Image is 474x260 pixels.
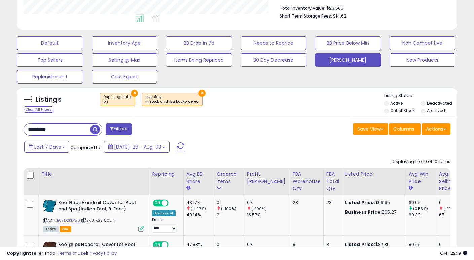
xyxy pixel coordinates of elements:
[409,212,436,218] div: 60.33
[221,206,236,212] small: (-100%)
[384,93,457,99] p: Listing States:
[409,200,436,206] div: 60.65
[43,200,57,213] img: 51HpZt01wyL._SL40_.jpg
[439,200,466,206] div: 0
[36,95,62,104] h5: Listings
[131,90,138,97] button: ×
[345,209,382,215] b: Business Price:
[104,141,170,153] button: [DATE]-28 - Aug-03
[17,70,83,84] button: Replenishment
[409,171,433,185] div: Avg Win Price
[57,218,80,223] a: B07D2KLP56
[104,94,131,104] span: Repricing state :
[280,13,332,19] b: Short Term Storage Fees:
[293,200,318,206] div: 23
[390,100,403,106] label: Active
[280,5,325,11] b: Total Inventory Value:
[392,159,450,165] div: Displaying 1 to 10 of 10 items
[443,206,459,212] small: (-100%)
[186,212,214,218] div: 49.14%
[186,200,214,206] div: 48.17%
[251,206,267,212] small: (-100%)
[7,250,31,256] strong: Copyright
[427,108,445,113] label: Archived
[43,226,59,232] span: All listings currently available for purchase on Amazon
[413,206,428,212] small: (0.53%)
[153,200,162,206] span: ON
[247,200,290,206] div: 0%
[217,200,244,206] div: 0
[439,212,466,218] div: 65
[326,171,339,192] div: FBA Total Qty
[166,53,232,67] button: Items Being Repriced
[168,200,178,206] span: OFF
[145,94,199,104] span: Inventory :
[247,212,290,218] div: 15.57%
[390,108,415,113] label: Out of Stock
[92,70,158,84] button: Cost Export
[106,123,132,135] button: Filters
[58,250,86,256] a: Terms of Use
[43,200,144,231] div: ASIN:
[152,218,178,233] div: Preset:
[145,99,199,104] div: in stock and fba backordered
[427,100,452,106] label: Deactivated
[439,171,464,192] div: Avg Selling Price
[92,36,158,50] button: Inventory Age
[422,123,450,135] button: Actions
[247,171,287,185] div: Profit [PERSON_NAME]
[92,53,158,67] button: Selling @ Max
[345,200,401,206] div: $66.95
[353,123,388,135] button: Save View
[389,123,421,135] button: Columns
[345,209,401,215] div: $65.27
[333,13,347,19] span: $14.62
[60,226,71,232] span: FBA
[409,185,413,191] small: Avg Win Price.
[81,218,116,223] span: | SKU: KGS 802 IT
[34,143,61,150] span: Last 7 Days
[7,250,117,257] div: seller snap | |
[17,53,83,67] button: Top Sellers
[166,36,232,50] button: BB Drop in 7d
[315,36,381,50] button: BB Price Below Min
[440,250,467,256] span: 2025-08-11 22:19 GMT
[345,171,403,178] div: Listed Price
[393,126,414,132] span: Columns
[114,143,161,150] span: [DATE]-28 - Aug-03
[24,141,69,153] button: Last 7 Days
[17,36,83,50] button: Default
[24,106,53,113] div: Clear All Filters
[241,36,307,50] button: Needs to Reprice
[345,199,375,206] b: Listed Price:
[198,90,206,97] button: ×
[152,210,176,216] div: Amazon AI
[41,171,146,178] div: Title
[280,4,445,12] li: $23,505
[241,53,307,67] button: 30 Day Decrease
[152,171,181,178] div: Repricing
[186,185,190,191] small: Avg BB Share.
[191,206,206,212] small: (-1.97%)
[217,212,244,218] div: 2
[87,250,117,256] a: Privacy Policy
[390,53,456,67] button: New Products
[58,200,140,214] b: KoolGrips Handrail Cover for Pool and Spa (Indian Teal, 8' Foot)
[186,171,211,185] div: Avg BB Share
[315,53,381,67] button: [PERSON_NAME]
[293,171,321,192] div: FBA Warehouse Qty
[70,144,101,151] span: Compared to:
[390,36,456,50] button: Non Competitive
[326,200,337,206] div: 23
[217,171,241,185] div: Ordered Items
[104,99,131,104] div: on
